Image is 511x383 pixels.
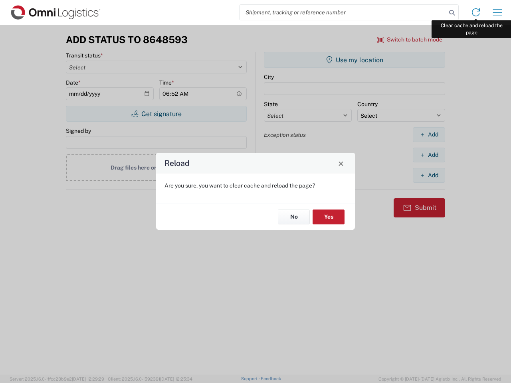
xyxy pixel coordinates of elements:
h4: Reload [164,158,190,169]
input: Shipment, tracking or reference number [240,5,446,20]
p: Are you sure, you want to clear cache and reload the page? [164,182,347,189]
button: No [278,209,310,224]
button: Yes [313,209,345,224]
button: Close [335,158,347,169]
